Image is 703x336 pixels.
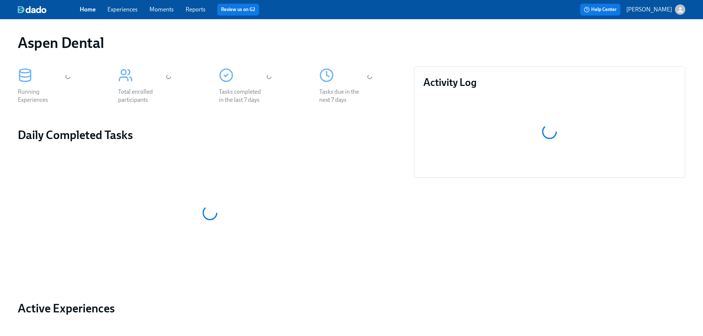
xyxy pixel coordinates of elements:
a: Active Experiences [18,301,402,316]
img: dado [18,6,46,13]
span: Help Center [584,6,617,13]
p: [PERSON_NAME] [626,6,672,14]
a: Reports [186,6,206,13]
button: Help Center [580,4,620,15]
a: Experiences [107,6,138,13]
a: dado [18,6,80,13]
button: Review us on G2 [217,4,259,15]
div: Running Experiences [18,88,65,104]
button: [PERSON_NAME] [626,4,685,15]
div: Tasks completed in the last 7 days [219,88,266,104]
a: Home [80,6,96,13]
h1: Aspen Dental [18,34,104,52]
h2: Daily Completed Tasks [18,128,402,142]
a: Moments [149,6,174,13]
div: Tasks due in the next 7 days [319,88,366,104]
div: Total enrolled participants [118,88,165,104]
a: Review us on G2 [221,6,255,13]
h3: Activity Log [423,76,676,89]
